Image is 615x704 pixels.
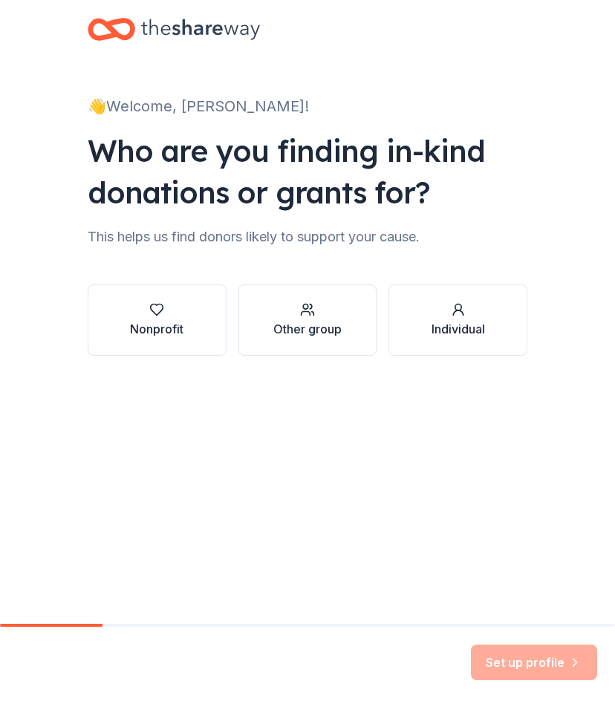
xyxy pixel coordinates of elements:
[88,94,527,118] div: 👋 Welcome, [PERSON_NAME]!
[88,130,527,213] div: Who are you finding in-kind donations or grants for?
[130,320,183,338] div: Nonprofit
[88,284,227,356] button: Nonprofit
[273,320,342,338] div: Other group
[238,284,377,356] button: Other group
[88,225,527,249] div: This helps us find donors likely to support your cause.
[388,284,527,356] button: Individual
[432,320,485,338] div: Individual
